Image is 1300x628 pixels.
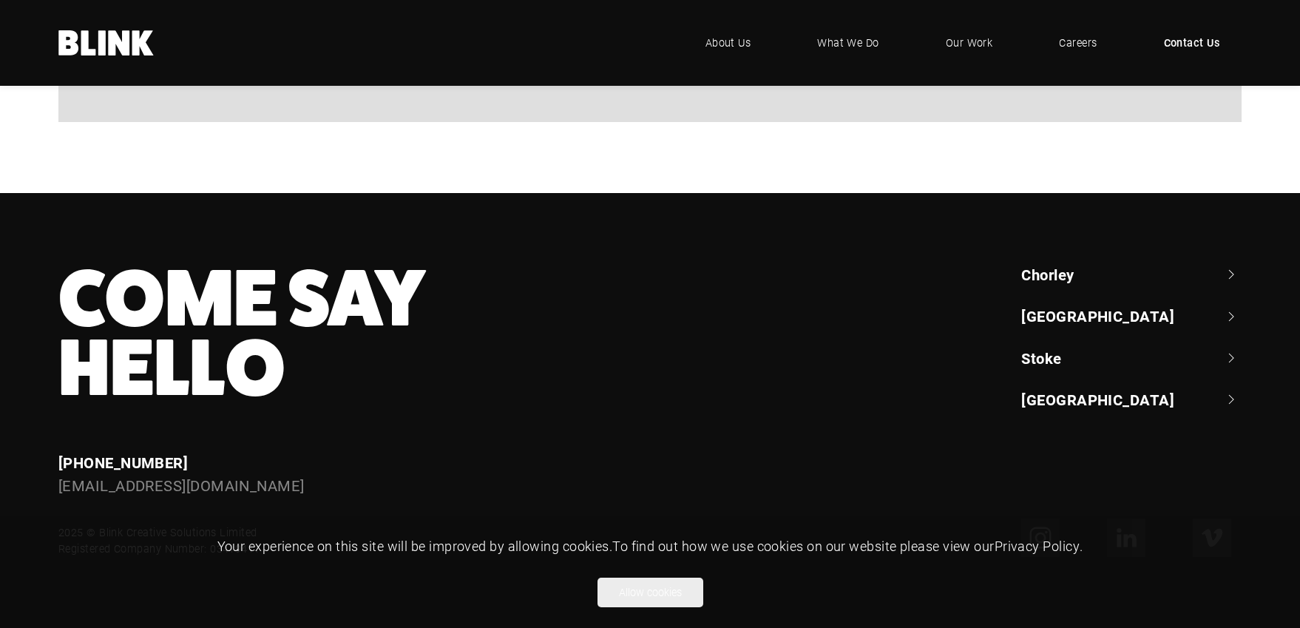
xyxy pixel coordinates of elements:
span: What We Do [817,35,879,51]
a: About Us [683,21,773,65]
a: [PHONE_NUMBER] [58,453,188,472]
a: Chorley [1021,264,1242,285]
a: Privacy Policy [995,537,1080,555]
span: Careers [1059,35,1097,51]
a: [GEOGRAPHIC_DATA] [1021,389,1242,410]
a: [GEOGRAPHIC_DATA] [1021,305,1242,326]
a: Contact Us [1142,21,1242,65]
a: Our Work [924,21,1015,65]
a: Home [58,30,155,55]
span: Our Work [946,35,993,51]
span: Your experience on this site will be improved by allowing cookies. To find out how we use cookies... [217,537,1083,555]
span: About Us [705,35,751,51]
a: Stoke [1021,348,1242,368]
a: [EMAIL_ADDRESS][DOMAIN_NAME] [58,476,305,495]
a: Careers [1037,21,1119,65]
a: What We Do [795,21,901,65]
h3: Come Say Hello [58,264,760,403]
span: Contact Us [1164,35,1220,51]
button: Allow cookies [597,578,703,607]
